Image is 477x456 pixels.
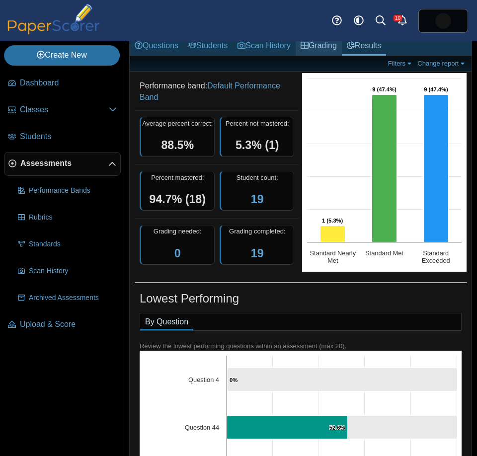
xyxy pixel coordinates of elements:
span: Performance Bands [29,186,117,196]
a: Assessments [4,152,121,176]
div: Average percent correct: [140,117,215,157]
a: Grading [296,37,342,56]
a: Results [342,37,386,56]
a: Archived Assessments [14,286,121,310]
a: Filters [386,59,416,68]
span: Rubrics [29,213,117,223]
a: Performance Bands [14,179,121,203]
text: Standard Met [365,249,403,257]
span: Archived Assessments [29,293,117,303]
text: Standard Exceeded [422,249,450,264]
path: Standard Met, 9. Overall Assessment Performance. [372,95,397,242]
img: PaperScorer [4,4,103,34]
span: Standards [29,239,117,249]
a: 19 [251,193,264,206]
a: Default Performance Band [140,81,280,101]
div: Grading completed: [220,225,295,265]
div: Percent mastered: [140,171,215,211]
a: ps.hreErqNOxSkiDGg1 [418,9,468,33]
text: Standard Nearly Met [310,249,356,264]
path: Standard Exceeded, 9. Overall Assessment Performance. [424,95,449,242]
span: 5.3% (1) [236,139,279,152]
a: 0 [174,247,181,260]
a: Rubrics [14,206,121,229]
a: 19 [251,247,264,260]
span: 94.7% (18) [150,193,206,206]
text: 1 (5.3%) [322,218,343,224]
a: Students [4,125,121,149]
dd: Performance band: [135,73,299,110]
span: Scan History [29,266,117,276]
a: Questions [130,37,183,56]
span: Assessments [20,158,108,169]
a: Dashboard [4,72,121,95]
span: Students [20,131,117,142]
path: Question 44, 47.4. . [348,416,457,439]
div: Student count: [220,171,295,211]
span: Upload & Score [20,319,117,330]
div: Percent not mastered: [220,117,295,157]
a: Classes [4,98,121,122]
path: Question 4, 100. . [227,368,457,391]
span: Classes [20,104,109,115]
a: By Question [140,313,193,330]
a: Students [183,37,233,56]
a: Upload & Score [4,313,121,337]
text: 0% [230,377,238,383]
div: Grading needed: [140,225,215,265]
h1: Lowest Performing [140,290,239,307]
a: Scan History [14,259,121,283]
a: Scan History [233,37,296,56]
a: Change report [415,59,469,68]
path: Question 44, 52.6%. % of Points Earned. [227,416,348,439]
a: PaperScorer [4,27,103,36]
a: Alerts [392,10,413,32]
text: Question 4 [188,376,219,383]
text: 9 (47.4%) [372,86,397,92]
text: 52.6% [329,425,345,431]
span: 88.5% [161,139,194,152]
a: Standards [14,232,121,256]
div: Review the lowest performing questions within an assessment (max 20). [140,342,462,351]
span: Dashboard [20,77,117,88]
span: Micah Willis [435,13,451,29]
img: ps.hreErqNOxSkiDGg1 [435,13,451,29]
div: Chart. Highcharts interactive chart. [302,73,467,272]
path: Standard Nearly Met, 1. Overall Assessment Performance. [320,226,345,242]
text: 9 (47.4%) [424,86,448,92]
a: Create New [4,45,120,65]
text: Question 44 [185,424,219,431]
svg: Interactive chart [302,73,467,272]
